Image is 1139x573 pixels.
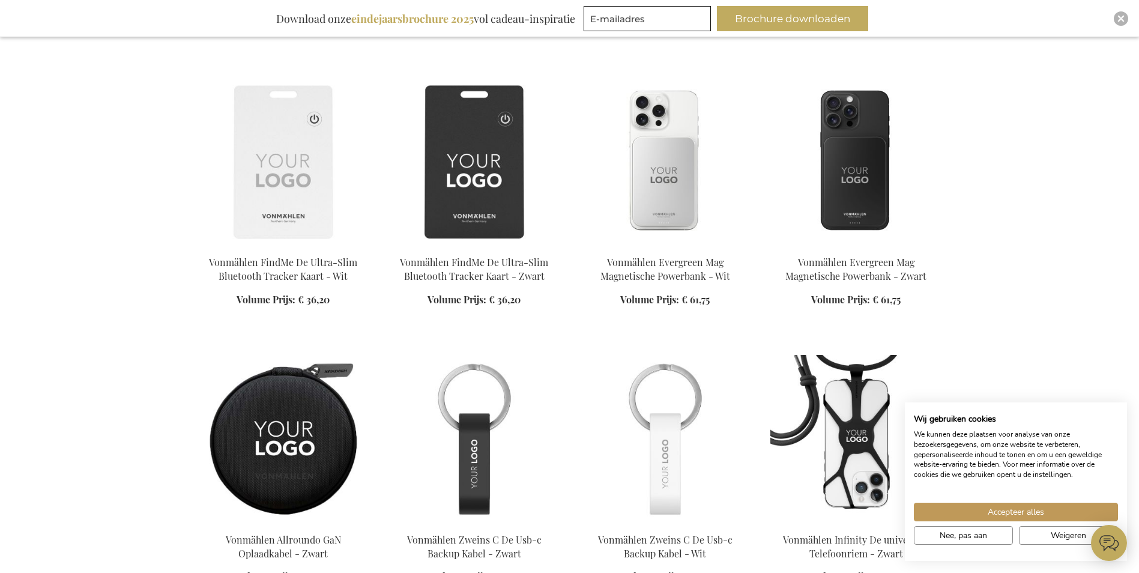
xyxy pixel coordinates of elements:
div: Close [1114,11,1128,26]
a: Vonmählen FindMe De Ultra-Slim Bluetooth Tracker Kaart - Zwart [400,256,548,282]
p: We kunnen deze plaatsen voor analyse van onze bezoekersgegevens, om onze website te verbeteren, g... [914,429,1118,480]
a: Vonmählen Zweins C De Usb-c Backup Kabel - Wit [598,533,733,560]
a: Volume Prijs: € 61,75 [811,293,901,307]
img: Vonmählen Zweins C De Usb-c Backup Kabel - Zwart [388,355,560,523]
h2: Wij gebruiken cookies [914,414,1118,425]
span: € 61,75 [681,293,710,306]
img: Vonmählen FindMe De Ultra-Slim Bluetooth Tracker Kaart - Wit [198,77,369,246]
b: eindejaarsbrochure 2025 [351,11,474,26]
a: Vonmählen FindMe De Ultra-Slim Bluetooth Tracker Kaart - Zwart [388,241,560,252]
a: Vonmählen Allroundo GaN Oplaadkabel - Zwart [198,518,369,530]
button: Pas cookie voorkeuren aan [914,526,1013,545]
span: Volume Prijs: [811,293,870,306]
img: Vonmählen Zweins C De Usb-c Backup Kabel - Wit [579,355,751,523]
a: Vonmählen Zweins C De Usb-c Backup Kabel - Wit [579,518,751,530]
a: Vonmählen FindMe De Ultra-Slim Bluetooth Tracker Kaart - Wit [209,256,357,282]
span: Volume Prijs: [620,293,679,306]
span: Weigeren [1051,529,1086,542]
span: € 61,75 [872,293,901,306]
a: Vonmählen Evergreen Mag Magnetische Powerbank - Zwart [785,256,926,282]
span: € 36,20 [298,293,330,306]
span: Volume Prijs: [237,293,295,306]
img: Close [1117,15,1125,22]
a: Vonmählen Zweins C De Usb-c Backup Kabel - Zwart [388,518,560,530]
a: Vonmählen FindMe De Ultra-Slim Bluetooth Tracker Kaart - Wit [198,241,369,252]
img: Vonmählen Allroundo GaN Oplaadkabel - Zwart [198,355,369,523]
iframe: belco-activator-frame [1091,525,1127,561]
img: Vonmählen Evergreen Mag Magnetische Powerbank - Wit [579,77,751,246]
form: marketing offers and promotions [584,6,715,35]
button: Accepteer alle cookies [914,503,1118,521]
img: Vonmählen FindMe De Ultra-Slim Bluetooth Tracker Kaart - Zwart [388,77,560,246]
button: Brochure downloaden [717,6,868,31]
a: Vonmählen Infinity De universele Telefoonriem - Zwart [783,533,929,560]
img: Vonmählen Infinity De universele Telefoonriem - Zwart [770,355,942,523]
button: Alle cookies weigeren [1019,526,1118,545]
a: Vonmählen Infinity De universele Telefoonriem - Zwart [770,518,942,530]
a: Volume Prijs: € 36,20 [428,293,521,307]
a: Vonmählen Zweins C De Usb-c Backup Kabel - Zwart [407,533,542,560]
div: Download onze vol cadeau-inspiratie [271,6,581,31]
img: Vonmählen Evergreen Mag Magnetische Powerbank - Zwart [770,77,942,246]
a: Vonmählen Evergreen Mag Magnetische Powerbank - Wit [579,241,751,252]
input: E-mailadres [584,6,711,31]
a: Volume Prijs: € 61,75 [620,293,710,307]
span: Accepteer alles [988,506,1044,518]
a: Vonmählen Evergreen Mag Magnetische Powerbank - Wit [600,256,730,282]
a: Volume Prijs: € 36,20 [237,293,330,307]
a: Vonmählen Allroundo GaN Oplaadkabel - Zwart [226,533,341,560]
span: Volume Prijs: [428,293,486,306]
span: € 36,20 [489,293,521,306]
a: Vonmählen Evergreen Mag Magnetische Powerbank - Zwart [770,241,942,252]
span: Nee, pas aan [940,529,987,542]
